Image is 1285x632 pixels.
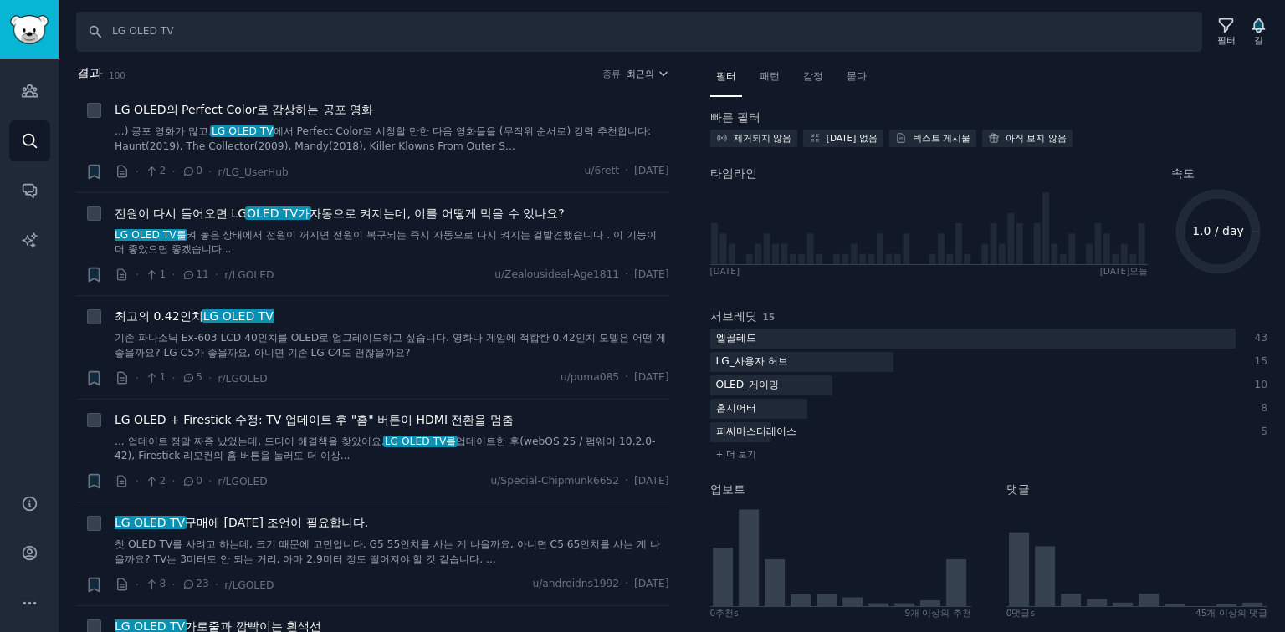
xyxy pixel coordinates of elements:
font: · [136,371,139,385]
font: u/puma085 [561,371,619,383]
font: 23 [196,578,209,589]
font: 15 [763,312,776,322]
font: · [625,578,628,589]
img: GummySearch 로고 [10,15,49,44]
font: 1 [159,268,166,280]
a: LG OLED TV를켜 놓은 상태에서 전원이 꺼지면 전원이 복구되는 즉시 자동으로 다시 켜지는 걸발견했습니다 . 이 기능이 더 좋았으면 좋겠습니다... [115,228,669,257]
font: u/6rett [585,165,620,176]
a: 전원이 다시 들어오면 LGOLED TV가자동으로 켜지는데, 이를 어떻게 막을 수 있나요? [115,205,565,222]
font: 자동으로 켜지는데, 이를 어떻게 막을 수 있나요? [310,206,565,220]
font: 45개 이상의 댓글 [1195,608,1267,618]
font: 켜 놓은 상태에서 전원이 꺼지면 전원이 복구되는 즉시 자동으로 다시 켜지는 걸 [187,229,544,241]
font: r/LGOLED [224,579,274,591]
font: . [365,516,368,529]
font: 0 [1006,608,1012,618]
font: 0 [710,608,716,618]
font: + 더 보기 [716,449,756,459]
font: · [172,371,175,385]
text: 1.0 / day [1192,224,1244,237]
font: 추천 [715,608,734,618]
font: 5 [196,371,202,383]
font: 8 [1261,402,1267,414]
input: 검색 키워드 [76,12,1202,52]
font: r/LGOLED [224,269,274,281]
font: [DATE] [710,266,740,276]
font: 구매에 [DATE] 조언이 필요합니다 [185,516,365,529]
font: 43 [1254,332,1267,344]
font: [DATE] [1100,266,1130,276]
font: LG OLED TV [203,309,274,323]
font: · [215,268,218,281]
font: LG_사용자 허브 [716,355,788,367]
font: 0 [196,475,202,487]
font: · [136,268,139,281]
font: · [172,578,175,591]
font: 텍스트 게시물 [913,133,970,143]
font: u/Zealousideal-Age1811 [494,268,619,280]
font: 1 [159,371,166,383]
font: u/androidns1992 [532,578,619,589]
font: 결과 [76,65,103,81]
button: 최근의 [627,68,669,79]
font: ...) 공포 영화가 많고, [115,125,212,137]
font: u/Special-Chipmunk6652 [490,475,619,487]
font: [DATE] [634,371,668,383]
font: r/LGOLED [218,373,267,385]
font: 필터 [1217,35,1236,45]
font: · [215,578,218,591]
font: r/LGOLED [218,476,267,487]
font: 2 [159,475,166,487]
font: [DATE] 없음 [827,133,878,143]
button: 길 [1244,14,1273,49]
font: · [172,268,175,281]
font: · [625,475,628,487]
font: 길 [1254,35,1263,45]
font: 피씨마스터레이스 [716,426,796,437]
font: 0 [196,165,202,176]
a: 첫 OLED TV를 사려고 하는데, 크기 때문에 고민입니다. G5 55인치를 사는 게 나을까요, 아니면 C5 65인치를 사는 게 나을까요? TV는 3미터도 안 되는 거리, 아... [115,538,669,567]
font: LG OLED + Firestick 수정: TV 업데이트 후 "홈" 버튼이 HDMI 전환을 멈춤 [115,413,514,426]
font: 서브레딧 [710,309,757,323]
font: · [208,474,212,487]
a: LG OLED + Firestick 수정: TV 업데이트 후 "홈" 버튼이 HDMI 전환을 멈춤 [115,411,514,429]
font: 감정 [803,70,823,82]
font: · [172,165,175,178]
font: 필터 [716,70,736,82]
font: 묻다 [847,70,867,82]
font: · [136,578,139,591]
font: 100 [109,70,125,80]
a: LG OLED의 Perfect Color로 감상하는 공포 영화 [115,101,373,119]
font: LG OLED TV [212,125,274,137]
font: · [136,165,139,178]
a: 최고의 0.42인치LG OLED TV [115,308,274,325]
font: 에서 Perfect Color로 시청할 만한 다음 영화들을 (무작위 순서로) 강력 추천합니다: Haunt(2019), The Collector(2009), Mandy(2018... [115,125,651,152]
font: · [625,371,628,383]
font: · [208,165,212,178]
font: · [136,474,139,487]
font: 아직 보지 않음 [1006,133,1067,143]
font: 8 [159,578,166,589]
font: ... 업데이트 정말 짜증 났었는데, 드디어 해결책을 찾았어요. [115,436,385,447]
font: 종류 [602,69,621,79]
font: 엘골레드 [716,332,756,344]
font: 댓글 [1006,482,1030,496]
a: ...) 공포 영화가 많고,LG OLED TV에서 Perfect Color로 시청할 만한 다음 영화들을 (무작위 순서로) 강력 추천합니다: Haunt(2019), The Co... [115,125,669,154]
a: ... 업데이트 정말 짜증 났었는데, 드디어 해결책을 찾았어요.LG OLED TV를업데이트한 후(webOS 25 / 펌웨어 10.2.0-42), Firestick 리모컨의 홈... [115,435,669,464]
font: · [208,371,212,385]
font: 업보트 [710,482,745,496]
font: · [172,474,175,487]
font: 첫 OLED TV를 사려고 하는데, 크기 때문에 고민입니다. G5 55인치를 사는 게 나을까요, 아니면 C5 65인치를 사는 게 나을까요? TV는 3미터도 안 되는 거리, 아... [115,538,660,565]
font: 2 [159,165,166,176]
font: [DATE] [634,475,668,487]
font: [DATE] [634,578,668,589]
font: 최고의 0.42인치 [115,309,203,323]
font: · [625,165,628,176]
font: OLED_게이밍 [716,379,780,390]
font: 타임라인 [710,166,757,180]
font: 속도 [1171,166,1195,180]
font: 제거되지 않음 [734,133,791,143]
font: s [1030,608,1034,618]
font: 오늘 [1129,266,1148,276]
font: 댓글 [1011,608,1030,618]
font: [DATE] [634,268,668,280]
